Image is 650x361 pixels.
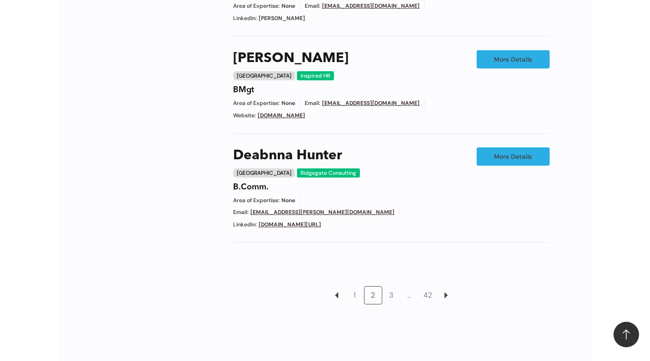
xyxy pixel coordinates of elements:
[477,50,550,68] a: More Details
[233,168,295,178] div: [GEOGRAPHIC_DATA]
[233,147,342,164] a: Deabnna Hunter
[281,99,295,107] span: None
[401,287,418,304] a: …
[259,15,305,22] span: [PERSON_NAME]
[297,71,334,80] div: Inspired HR
[364,287,382,304] a: 2
[322,99,420,107] a: [EMAIL_ADDRESS][DOMAIN_NAME]
[233,15,257,22] span: LinkedIn:
[322,2,420,10] a: [EMAIL_ADDRESS][DOMAIN_NAME]
[233,197,280,204] span: Area of Expertise:
[233,182,269,192] h4: B.Comm.
[233,209,249,216] span: Email:
[383,287,400,304] a: 3
[259,221,321,228] a: [DOMAIN_NAME][URL]
[233,112,256,120] span: Website:
[233,85,254,95] h4: BMgt
[297,168,360,178] div: Ridgegate Consulting
[346,287,364,304] a: 1
[233,71,295,80] div: [GEOGRAPHIC_DATA]
[281,197,295,204] span: None
[233,2,280,10] span: Area of Expertise:
[305,2,320,10] span: Email:
[258,112,305,119] a: [DOMAIN_NAME]
[250,209,395,216] a: [EMAIL_ADDRESS][PERSON_NAME][DOMAIN_NAME]
[233,50,348,67] a: [PERSON_NAME]
[477,147,550,166] a: More Details
[419,287,437,304] a: 42
[233,99,280,107] span: Area of Expertise:
[281,2,295,10] span: None
[233,221,257,229] span: LinkedIn:
[305,99,320,107] span: Email:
